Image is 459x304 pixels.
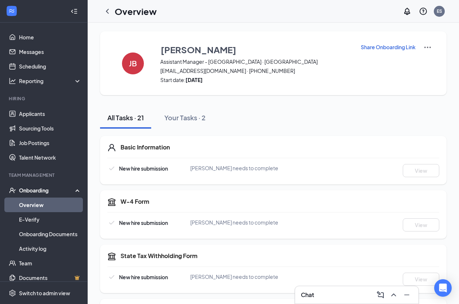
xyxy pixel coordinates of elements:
[19,77,82,85] div: Reporting
[376,291,385,299] svg: ComposeMessage
[107,113,144,122] div: All Tasks · 21
[190,219,278,226] span: [PERSON_NAME] needs to complete
[19,136,81,150] a: Job Postings
[160,76,351,83] span: Start date:
[19,212,81,227] a: E-Verify
[389,291,398,299] svg: ChevronUp
[19,30,81,44] a: Home
[115,43,151,83] button: JB
[419,7,428,16] svg: QuestionInfo
[403,7,412,16] svg: Notifications
[160,58,351,65] span: Assistant Manager - [GEOGRAPHIC_DATA] · [GEOGRAPHIC_DATA]
[19,289,70,297] div: Switch to admin view
[119,165,168,172] span: New hire submission
[19,121,81,136] a: Sourcing Tools
[9,77,16,85] svg: Analysis
[190,273,278,280] span: [PERSON_NAME] needs to complete
[9,289,16,297] svg: Settings
[164,113,206,122] div: Your Tasks · 2
[185,77,203,83] strong: [DATE]
[107,164,116,173] svg: Checkmark
[9,187,16,194] svg: UserCheck
[9,172,80,178] div: Team Management
[361,43,416,51] p: Share Onboarding Link
[161,43,236,56] h3: [PERSON_NAME]
[115,5,157,17] h1: Overview
[388,289,399,301] button: ChevronUp
[160,67,351,74] span: [EMAIL_ADDRESS][DOMAIN_NAME] · [PHONE_NUMBER]
[401,289,413,301] button: Minimize
[121,198,149,206] h5: W-4 Form
[9,96,80,102] div: Hiring
[19,198,81,212] a: Overview
[160,43,351,56] button: [PERSON_NAME]
[190,165,278,171] span: [PERSON_NAME] needs to complete
[301,291,314,299] h3: Chat
[19,241,81,256] a: Activity log
[8,7,15,15] svg: WorkstreamLogo
[19,187,75,194] div: Onboarding
[129,61,137,66] h4: JB
[121,252,198,260] h5: State Tax Withholding Form
[119,274,168,280] span: New hire submission
[103,7,112,16] svg: ChevronLeft
[360,43,416,51] button: Share Onboarding Link
[107,273,116,281] svg: Checkmark
[19,44,81,59] a: Messages
[437,8,442,14] div: ES
[121,143,170,151] h5: Basic Information
[119,219,168,226] span: New hire submission
[375,289,386,301] button: ComposeMessage
[423,43,432,52] img: More Actions
[19,106,81,121] a: Applicants
[434,279,452,297] div: Open Intercom Messenger
[107,198,116,206] svg: TaxGovernmentIcon
[19,59,81,74] a: Scheduling
[19,256,81,270] a: Team
[403,273,439,286] button: View
[403,218,439,231] button: View
[70,8,78,15] svg: Collapse
[19,227,81,241] a: Onboarding Documents
[19,150,81,165] a: Talent Network
[403,164,439,177] button: View
[107,143,116,152] svg: User
[19,270,81,285] a: DocumentsCrown
[107,218,116,227] svg: Checkmark
[107,252,116,261] svg: TaxGovernmentIcon
[402,291,411,299] svg: Minimize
